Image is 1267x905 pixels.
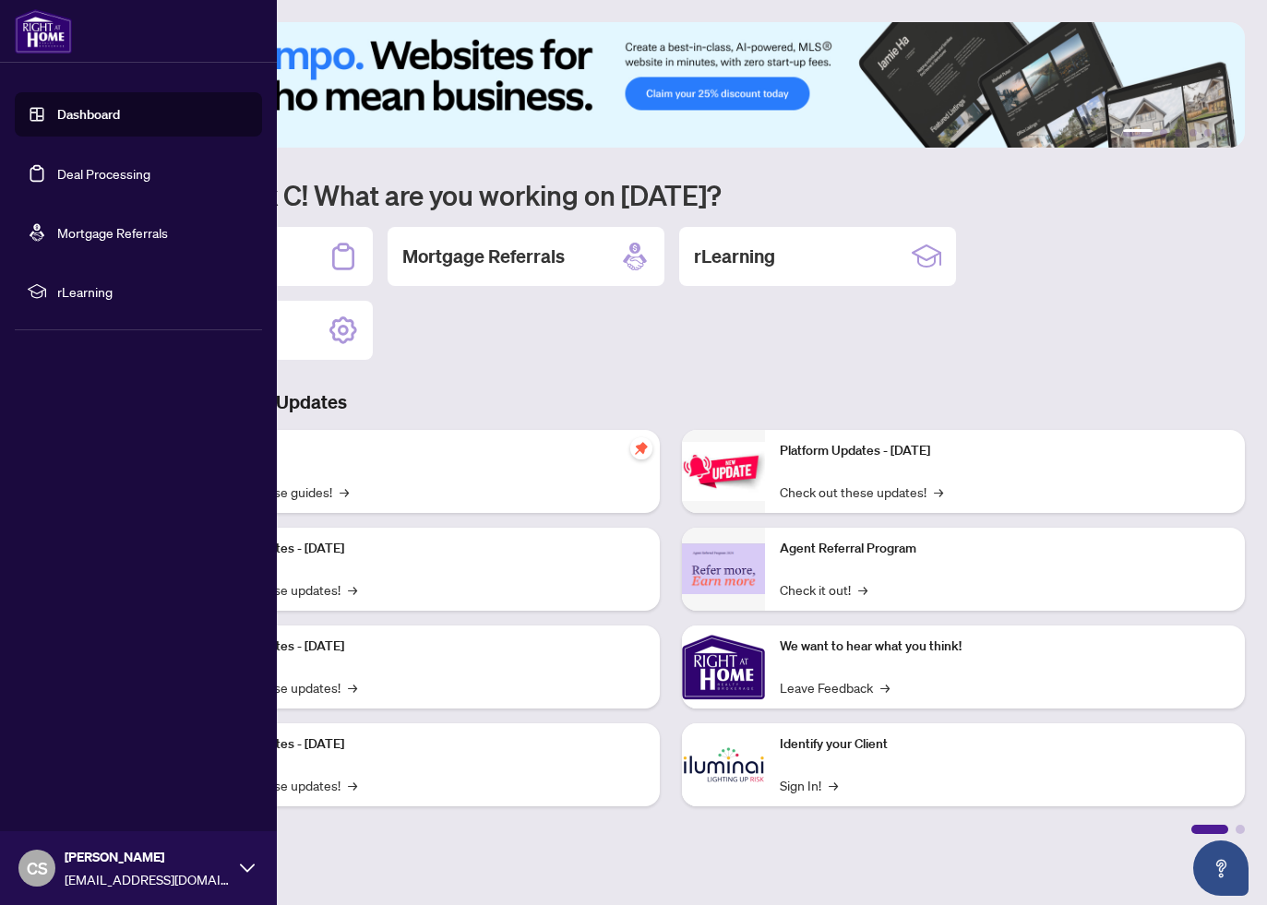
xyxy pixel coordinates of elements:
a: Deal Processing [57,165,150,182]
p: Identify your Client [780,734,1231,755]
button: 2 [1160,129,1167,137]
span: → [829,775,838,795]
span: → [858,579,867,600]
p: Platform Updates - [DATE] [194,539,645,559]
span: → [348,775,357,795]
h2: Mortgage Referrals [402,244,565,269]
img: We want to hear what you think! [682,625,765,709]
img: Platform Updates - June 23, 2025 [682,442,765,500]
h2: rLearning [694,244,775,269]
span: pushpin [630,437,652,459]
img: Identify your Client [682,723,765,806]
a: Mortgage Referrals [57,224,168,241]
p: Agent Referral Program [780,539,1231,559]
h1: Welcome back C! What are you working on [DATE]? [96,177,1245,212]
span: → [340,482,349,502]
a: Check out these updates!→ [780,482,943,502]
p: Self-Help [194,441,645,461]
button: 3 [1175,129,1182,137]
img: Slide 0 [96,22,1245,148]
button: 5 [1204,129,1212,137]
p: We want to hear what you think! [780,637,1231,657]
span: → [880,677,890,697]
span: CS [27,855,48,881]
p: Platform Updates - [DATE] [194,637,645,657]
a: Dashboard [57,106,120,123]
span: → [348,677,357,697]
button: 4 [1189,129,1197,137]
span: [EMAIL_ADDRESS][DOMAIN_NAME] [65,869,231,889]
span: → [348,579,357,600]
p: Platform Updates - [DATE] [780,441,1231,461]
img: logo [15,9,72,54]
button: 6 [1219,129,1226,137]
span: → [934,482,943,502]
span: [PERSON_NAME] [65,847,231,867]
a: Leave Feedback→ [780,677,890,697]
button: 1 [1123,129,1153,137]
img: Agent Referral Program [682,543,765,594]
p: Platform Updates - [DATE] [194,734,645,755]
h3: Brokerage & Industry Updates [96,389,1245,415]
a: Check it out!→ [780,579,867,600]
a: Sign In!→ [780,775,838,795]
button: Open asap [1193,840,1249,896]
span: rLearning [57,281,249,302]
